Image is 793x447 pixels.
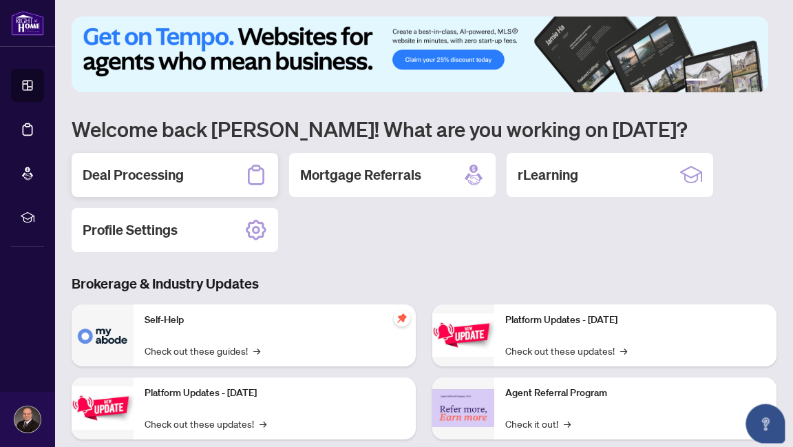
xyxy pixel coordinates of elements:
p: Self-Help [145,313,405,328]
button: 3 [724,79,730,84]
span: → [260,416,266,431]
img: Agent Referral Program [432,389,494,427]
span: → [564,416,571,431]
p: Platform Updates - [DATE] [145,386,405,401]
img: Profile Icon [14,406,41,433]
a: Check out these updates!→ [145,416,266,431]
img: Self-Help [72,304,134,366]
a: Check it out!→ [505,416,571,431]
span: → [253,343,260,358]
h2: rLearning [518,165,578,185]
h3: Brokerage & Industry Updates [72,274,776,293]
h2: Mortgage Referrals [300,165,421,185]
img: Platform Updates - June 23, 2025 [432,313,494,357]
button: 5 [746,79,752,84]
span: → [620,343,627,358]
img: logo [11,10,44,36]
button: Open asap [745,399,786,440]
span: pushpin [394,310,410,326]
img: Slide 0 [72,17,768,92]
h2: Profile Settings [83,220,178,240]
p: Agent Referral Program [505,386,765,401]
p: Platform Updates - [DATE] [505,313,765,328]
button: 4 [735,79,741,84]
a: Check out these guides!→ [145,343,260,358]
img: Platform Updates - September 16, 2025 [72,386,134,430]
h1: Welcome back [PERSON_NAME]! What are you working on [DATE]? [72,116,776,142]
h2: Deal Processing [83,165,184,185]
button: 1 [686,79,708,84]
button: 2 [713,79,719,84]
a: Check out these updates!→ [505,343,627,358]
button: 6 [757,79,763,84]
